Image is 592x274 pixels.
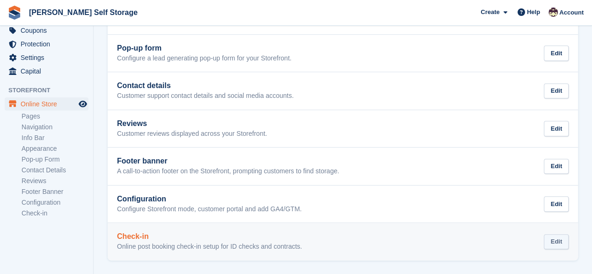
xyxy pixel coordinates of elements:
[22,123,88,132] a: Navigation
[108,110,578,148] a: Reviews Customer reviews displayed across your Storefront. Edit
[117,157,339,165] h2: Footer banner
[5,97,88,111] a: menu
[117,92,293,100] p: Customer support contact details and social media accounts.
[5,37,88,51] a: menu
[117,81,293,90] h2: Contact details
[21,51,77,64] span: Settings
[21,37,77,51] span: Protection
[7,6,22,20] img: stora-icon-8386f47178a22dfd0bd8f6a31ec36ba5ce8667c1dd55bd0f319d3a0aa187defe.svg
[22,112,88,121] a: Pages
[5,65,88,78] a: menu
[544,83,569,99] div: Edit
[117,205,302,214] p: Configure Storefront mode, customer portal and add GA4/GTM.
[544,196,569,212] div: Edit
[544,159,569,174] div: Edit
[117,54,292,63] p: Configure a lead generating pop-up form for your Storefront.
[544,45,569,61] div: Edit
[117,119,267,128] h2: Reviews
[22,133,88,142] a: Info Bar
[548,7,558,17] img: Jacob Esser
[544,234,569,250] div: Edit
[559,8,584,17] span: Account
[5,24,88,37] a: menu
[108,185,578,223] a: Configuration Configure Storefront mode, customer portal and add GA4/GTM. Edit
[108,148,578,185] a: Footer banner A call-to-action footer on the Storefront, prompting customers to find storage. Edit
[117,130,267,138] p: Customer reviews displayed across your Storefront.
[21,97,77,111] span: Online Store
[527,7,540,17] span: Help
[25,5,141,20] a: [PERSON_NAME] Self Storage
[22,166,88,175] a: Contact Details
[117,243,302,251] p: Online post booking check-in setup for ID checks and contracts.
[481,7,499,17] span: Create
[117,44,292,52] h2: Pop-up form
[108,223,578,260] a: Check-in Online post booking check-in setup for ID checks and contracts. Edit
[8,86,93,95] span: Storefront
[22,144,88,153] a: Appearance
[117,167,339,176] p: A call-to-action footer on the Storefront, prompting customers to find storage.
[544,121,569,136] div: Edit
[22,209,88,218] a: Check-in
[117,195,302,203] h2: Configuration
[108,72,578,110] a: Contact details Customer support contact details and social media accounts. Edit
[22,177,88,185] a: Reviews
[22,155,88,164] a: Pop-up Form
[77,98,88,110] a: Preview store
[22,187,88,196] a: Footer Banner
[22,198,88,207] a: Configuration
[21,24,77,37] span: Coupons
[108,35,578,72] a: Pop-up form Configure a lead generating pop-up form for your Storefront. Edit
[21,65,77,78] span: Capital
[117,232,302,241] h2: Check-in
[5,51,88,64] a: menu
